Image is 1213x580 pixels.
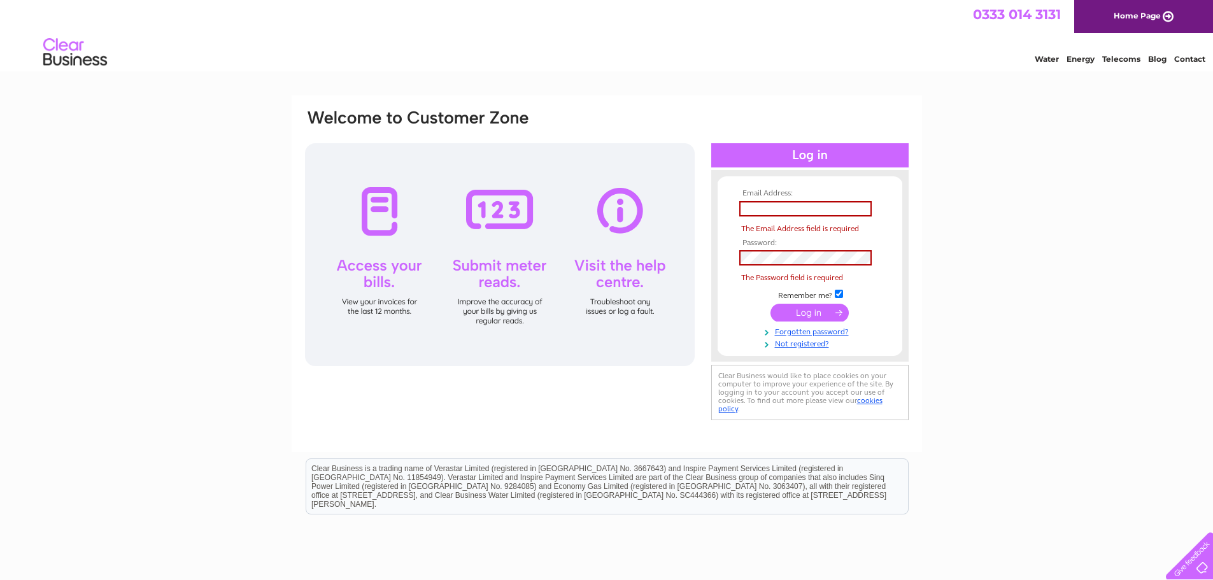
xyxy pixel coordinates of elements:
a: Telecoms [1102,54,1140,64]
span: The Password field is required [741,273,843,282]
a: Water [1035,54,1059,64]
a: cookies policy [718,396,883,413]
th: Password: [736,239,884,248]
a: Forgotten password? [739,325,884,337]
a: Not registered? [739,337,884,349]
a: 0333 014 3131 [973,6,1061,22]
input: Submit [770,304,849,322]
span: The Email Address field is required [741,224,859,233]
img: logo.png [43,33,108,72]
a: Energy [1067,54,1095,64]
div: Clear Business is a trading name of Verastar Limited (registered in [GEOGRAPHIC_DATA] No. 3667643... [306,7,908,62]
th: Email Address: [736,189,884,198]
a: Contact [1174,54,1205,64]
div: Clear Business would like to place cookies on your computer to improve your experience of the sit... [711,365,909,420]
a: Blog [1148,54,1167,64]
td: Remember me? [736,288,884,301]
